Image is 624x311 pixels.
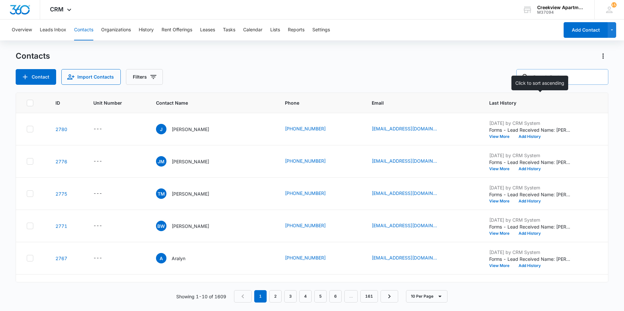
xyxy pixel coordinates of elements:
[514,167,545,171] button: Add History
[156,253,166,263] span: A
[172,223,209,230] p: [PERSON_NAME]
[285,99,346,106] span: Phone
[172,158,209,165] p: [PERSON_NAME]
[74,20,93,40] button: Contacts
[93,190,102,198] div: ---
[285,222,326,229] a: [PHONE_NUMBER]
[243,20,262,40] button: Calendar
[329,290,342,303] a: Page 6
[489,216,571,223] p: [DATE] by CRM System
[489,135,514,139] button: View More
[93,222,114,230] div: Unit Number - - Select to Edit Field
[156,124,166,134] span: J
[285,125,326,132] a: [PHONE_NUMBER]
[55,191,67,197] a: Navigate to contact details page for Teona Martinez
[489,281,571,288] p: [DATE] by CRM System
[489,126,571,133] p: Forms - Lead Received Name: [PERSON_NAME] Email: [EMAIL_ADDRESS][DOMAIN_NAME] Phone: [PHONE_NUMBE...
[172,190,209,197] p: [PERSON_NAME]
[16,51,50,61] h1: Contacts
[176,293,226,300] p: Showing 1-10 of 1609
[564,22,608,38] button: Add Contact
[285,157,337,165] div: Phone - (385) 626-4406 - Select to Edit Field
[514,231,545,235] button: Add History
[489,184,571,191] p: [DATE] by CRM System
[40,20,66,40] button: Leads Inbox
[537,5,585,10] div: account name
[285,190,337,198] div: Phone - (970) 596-0801 - Select to Edit Field
[372,190,449,198] div: Email - teonamartinez@gmail.com - Select to Edit Field
[55,126,67,132] a: Navigate to contact details page for Jonny
[372,190,437,197] a: [EMAIL_ADDRESS][DOMAIN_NAME]
[156,253,197,263] div: Contact Name - Aralyn - Select to Edit Field
[156,124,221,134] div: Contact Name - Jonny - Select to Edit Field
[514,135,545,139] button: Add History
[372,125,449,133] div: Email - j0nny_B@outlook.com - Select to Edit Field
[16,69,56,85] button: Add Contact
[270,20,280,40] button: Lists
[489,249,571,256] p: [DATE] by CRM System
[406,290,447,303] button: 10 Per Page
[372,157,437,164] a: [EMAIL_ADDRESS][DOMAIN_NAME]
[93,254,102,262] div: ---
[172,126,209,133] p: [PERSON_NAME]
[511,76,568,90] div: Click to sort ascending
[200,20,215,40] button: Leases
[285,254,326,261] a: [PHONE_NUMBER]
[598,51,608,61] button: Actions
[55,159,67,164] a: Navigate to contact details page for Juan Mata
[93,222,102,230] div: ---
[285,157,326,164] a: [PHONE_NUMBER]
[314,290,327,303] a: Page 5
[254,290,267,303] em: 1
[312,20,330,40] button: Settings
[162,20,192,40] button: Rent Offerings
[156,221,166,231] span: BW
[93,99,140,106] span: Unit Number
[611,2,616,7] div: notifications count
[156,156,221,167] div: Contact Name - Juan Mata - Select to Edit Field
[61,69,121,85] button: Import Contacts
[126,69,163,85] button: Filters
[285,254,337,262] div: Phone - (970) 286-8774 - Select to Edit Field
[537,10,585,15] div: account id
[93,125,102,133] div: ---
[156,188,166,199] span: TM
[285,125,337,133] div: Phone - (720) 755-8488 - Select to Edit Field
[156,188,221,199] div: Contact Name - Teona Martinez - Select to Edit Field
[299,290,312,303] a: Page 4
[93,125,114,133] div: Unit Number - - Select to Edit Field
[372,254,449,262] div: Email - aralyntorres13@icloud.com - Select to Edit Field
[93,157,102,165] div: ---
[514,264,545,268] button: Add History
[372,157,449,165] div: Email - jmata8373@gmail.com - Select to Edit Field
[55,223,67,229] a: Navigate to contact details page for Brittany West
[489,120,571,126] p: [DATE] by CRM System
[288,20,304,40] button: Reports
[284,290,297,303] a: Page 3
[372,222,449,230] div: Email - Brittanyyoungblood@gmail.com - Select to Edit Field
[50,6,64,13] span: CRM
[360,290,378,303] a: Page 161
[234,290,398,303] nav: Pagination
[156,99,260,106] span: Contact Name
[93,157,114,165] div: Unit Number - - Select to Edit Field
[372,254,437,261] a: [EMAIL_ADDRESS][DOMAIN_NAME]
[12,20,32,40] button: Overview
[489,223,571,230] p: Forms - Lead Received Name: [PERSON_NAME] Email: [EMAIL_ADDRESS][DOMAIN_NAME] Phone: [PHONE_NUMBE...
[285,190,326,197] a: [PHONE_NUMBER]
[156,221,221,231] div: Contact Name - Brittany West - Select to Edit Field
[156,156,166,167] span: JM
[611,2,616,7] span: 157
[285,222,337,230] div: Phone - (307) 460-8932 - Select to Edit Field
[489,256,571,262] p: Forms - Lead Received Name: [PERSON_NAME] Email: [EMAIL_ADDRESS][DOMAIN_NAME] Phone: [PHONE_NUMBE...
[93,254,114,262] div: Unit Number - - Select to Edit Field
[93,190,114,198] div: Unit Number - - Select to Edit Field
[489,159,571,166] p: Forms - Lead Received Name: [PERSON_NAME] Email: [EMAIL_ADDRESS][DOMAIN_NAME] Phone: [PHONE_NUMBE...
[489,99,588,106] span: Last History
[489,152,571,159] p: [DATE] by CRM System
[101,20,131,40] button: Organizations
[489,191,571,198] p: Forms - Lead Received Name: [PERSON_NAME] Email: [EMAIL_ADDRESS][DOMAIN_NAME] Phone: [PHONE_NUMBE...
[139,20,154,40] button: History
[381,290,398,303] a: Next Page
[489,231,514,235] button: View More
